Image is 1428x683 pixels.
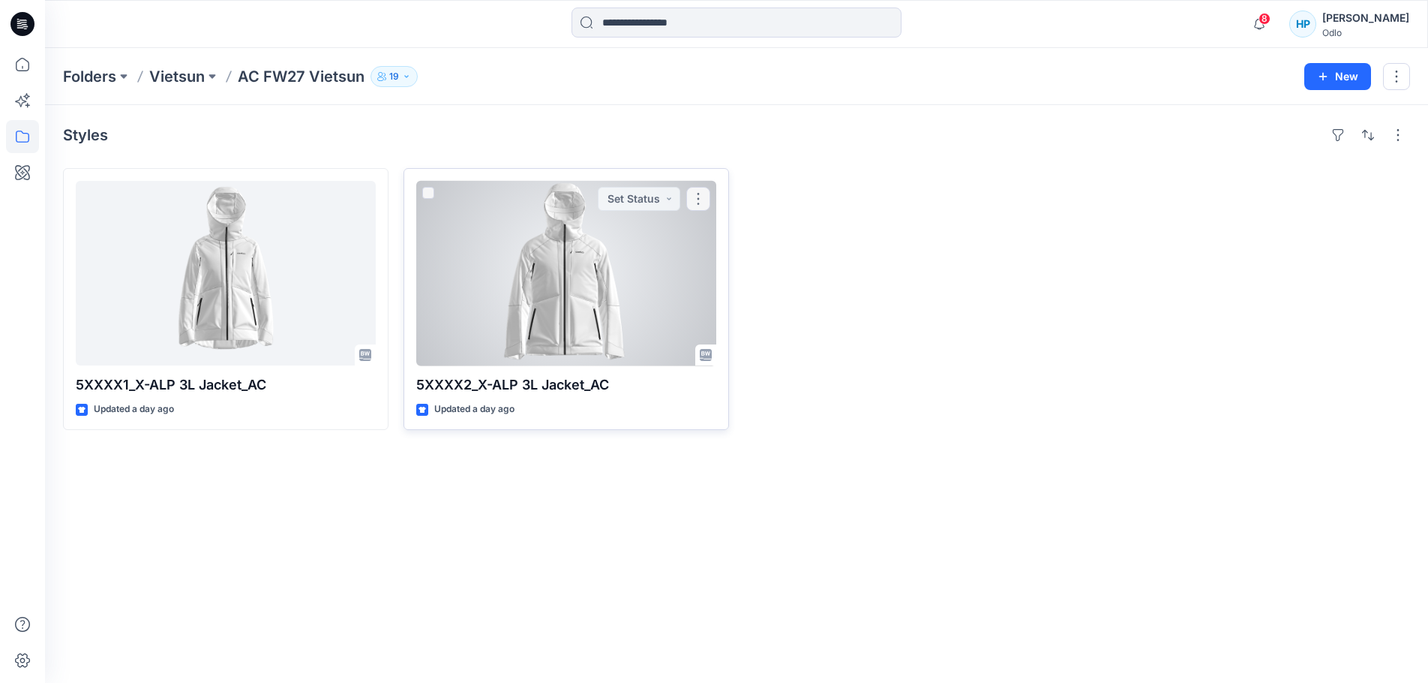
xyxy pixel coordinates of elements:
[1322,27,1409,38] div: Odlo
[63,66,116,87] a: Folders
[370,66,418,87] button: 19
[389,68,399,85] p: 19
[1258,13,1270,25] span: 8
[1289,11,1316,38] div: HP
[149,66,205,87] a: Vietsun
[94,402,174,417] p: Updated a day ago
[1322,9,1409,27] div: [PERSON_NAME]
[434,402,514,417] p: Updated a day ago
[76,375,376,396] p: 5XXXX1_X-ALP 3L Jacket_AC
[76,181,376,366] a: 5XXXX1_X-ALP 3L Jacket_AC
[1304,63,1371,90] button: New
[416,375,716,396] p: 5XXXX2_X-ALP 3L Jacket_AC
[238,66,364,87] p: AC FW27 Vietsun
[63,126,108,144] h4: Styles
[416,181,716,366] a: 5XXXX2_X-ALP 3L Jacket_AC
